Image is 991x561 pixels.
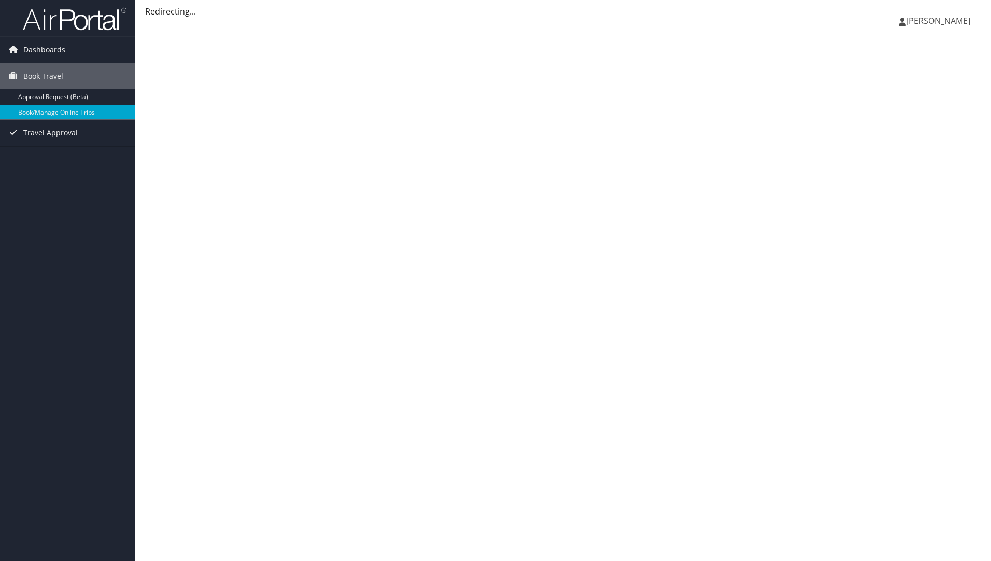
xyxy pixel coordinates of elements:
[145,5,981,18] div: Redirecting...
[23,7,126,31] img: airportal-logo.png
[23,120,78,146] span: Travel Approval
[906,15,970,26] span: [PERSON_NAME]
[899,5,981,36] a: [PERSON_NAME]
[23,37,65,63] span: Dashboards
[23,63,63,89] span: Book Travel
